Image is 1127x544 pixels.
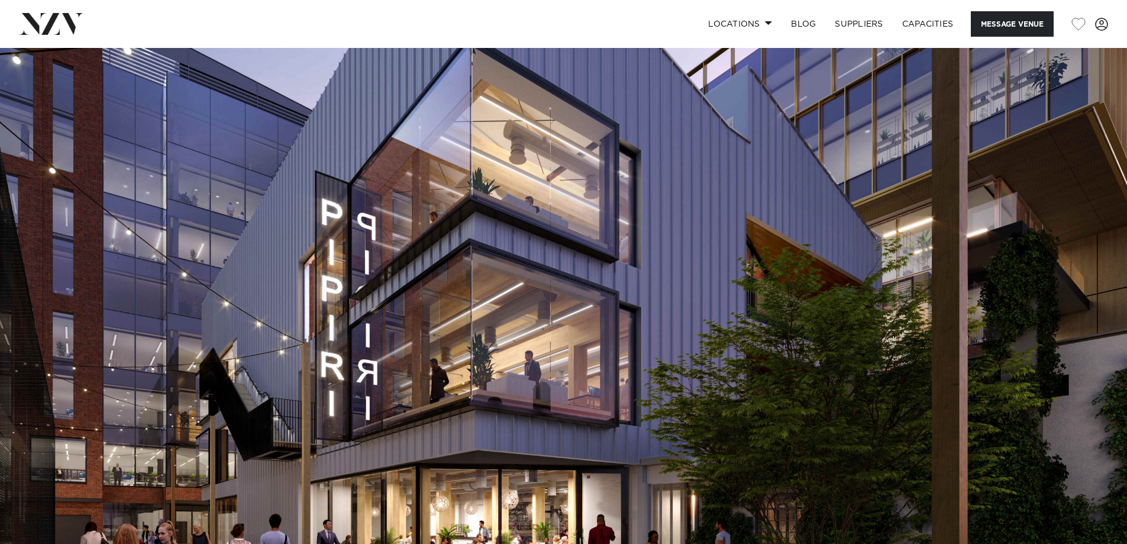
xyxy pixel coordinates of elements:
a: SUPPLIERS [825,11,892,37]
a: Locations [699,11,782,37]
a: Capacities [893,11,963,37]
img: nzv-logo.png [19,13,83,34]
button: Message Venue [971,11,1054,37]
a: BLOG [782,11,825,37]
